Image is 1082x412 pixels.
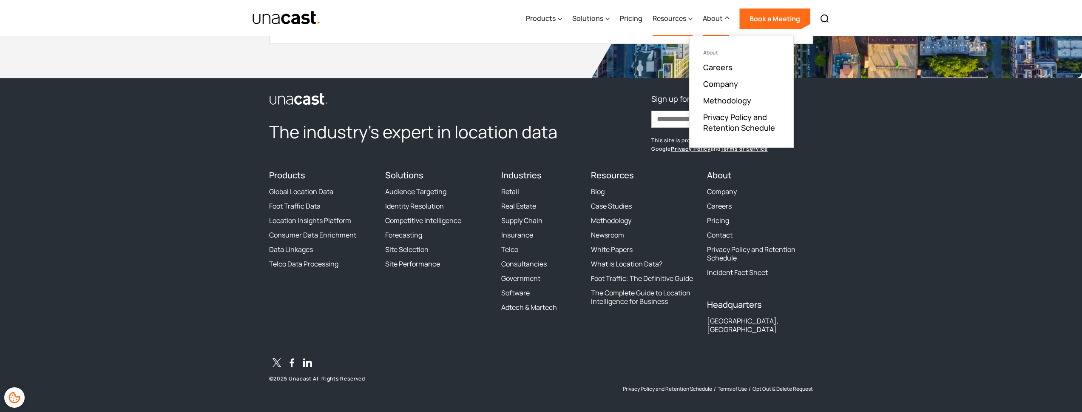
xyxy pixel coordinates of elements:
[269,231,356,239] a: Consumer Data Enrichment
[300,357,315,372] a: LinkedIn
[4,387,25,408] div: Cookie Preferences
[269,260,338,268] a: Telco Data Processing
[501,260,547,268] a: Consultancies
[591,260,662,268] a: What is Location Data?
[591,170,697,180] h4: Resources
[501,202,536,210] a: Real Estate
[385,260,440,268] a: Site Performance
[591,274,693,283] a: Foot Traffic: The Definitive Guide
[385,187,446,196] a: Audience Targeting
[269,245,313,254] a: Data Linkages
[385,169,423,181] a: Solutions
[707,216,729,225] a: Pricing
[703,1,729,36] div: About
[703,50,780,56] div: About
[707,231,733,239] a: Contact
[501,289,530,297] a: Software
[707,245,813,262] a: Privacy Policy and Retention Schedule
[620,1,642,36] a: Pricing
[284,357,300,372] a: Facebook
[820,14,830,24] img: Search icon
[385,231,422,239] a: Forecasting
[252,11,321,26] img: Unacast text logo
[703,62,733,72] a: Careers
[385,202,444,210] a: Identity Resolution
[269,92,581,106] a: link to the homepage
[501,303,557,312] a: Adtech & Martech
[501,170,581,180] h4: Industries
[653,1,693,36] div: Resources
[591,289,697,306] a: The Complete Guide to Location Intelligence for Business
[591,216,631,225] a: Methodology
[671,145,711,152] a: Privacy Policy
[703,13,723,23] div: About
[721,145,767,152] a: Terms of Service
[739,9,810,29] a: Book a Meeting
[707,300,813,310] h4: Headquarters
[269,375,491,382] p: © 2025 Unacast All Rights Reserved
[703,112,780,133] a: Privacy Policy and Retention Schedule
[269,202,321,210] a: Foot Traffic Data
[591,187,605,196] a: Blog
[501,274,540,283] a: Government
[269,357,284,372] a: Twitter / X
[707,268,768,277] a: Incident Fact Sheet
[572,13,603,23] div: Solutions
[269,216,351,225] a: Location Insights Platform
[653,13,686,23] div: Resources
[385,245,429,254] a: Site Selection
[718,386,747,392] a: Terms of Use
[269,93,329,106] img: Unacast logo
[501,245,518,254] a: Telco
[689,36,794,148] nav: About
[749,386,751,392] div: /
[623,386,712,392] a: Privacy Policy and Retention Schedule
[707,317,813,334] div: [GEOGRAPHIC_DATA], [GEOGRAPHIC_DATA]
[707,170,813,180] h4: About
[501,187,519,196] a: Retail
[501,216,542,225] a: Supply Chain
[526,13,556,23] div: Products
[714,386,716,392] div: /
[591,245,633,254] a: White Papers
[753,386,813,392] a: Opt Out & Delete Request
[526,1,562,36] div: Products
[591,231,624,239] a: Newsroom
[269,169,305,181] a: Products
[269,121,581,143] h2: The industry’s expert in location data
[252,11,321,26] a: home
[707,202,732,210] a: Careers
[591,202,632,210] a: Case Studies
[385,216,461,225] a: Competitive Intelligence
[703,95,751,106] a: Methodology
[269,187,333,196] a: Global Location Data
[651,136,813,153] p: This site is protected by reCAPTCHA and the Google and
[703,79,738,89] a: Company
[651,92,767,106] h3: Sign up for Unacast's Newsletter
[707,187,737,196] a: Company
[572,1,610,36] div: Solutions
[501,231,533,239] a: Insurance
